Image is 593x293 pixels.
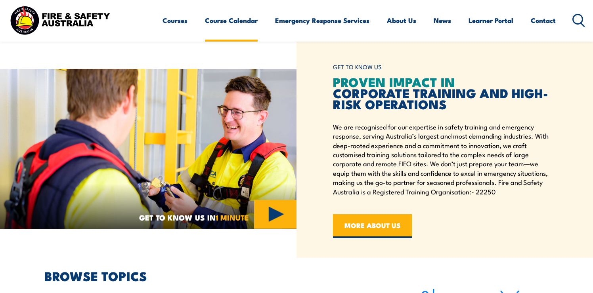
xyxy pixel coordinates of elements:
a: MORE ABOUT US [333,214,412,238]
p: We are recognised for our expertise in safety training and emergency response, serving Australia’... [333,122,550,196]
h2: CORPORATE TRAINING AND HIGH-RISK OPERATIONS [333,76,550,109]
h2: BROWSE TOPICS [44,270,574,281]
h6: GET TO KNOW US [333,60,550,74]
a: Course Calendar [205,10,258,31]
a: Emergency Response Services [275,10,369,31]
a: Contact [531,10,556,31]
strong: 1 MINUTE [216,211,249,223]
a: Courses [163,10,187,31]
a: News [434,10,451,31]
a: Learner Portal [469,10,513,31]
span: GET TO KNOW US IN [139,214,249,221]
span: PROVEN IMPACT IN [333,72,455,91]
a: About Us [387,10,416,31]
